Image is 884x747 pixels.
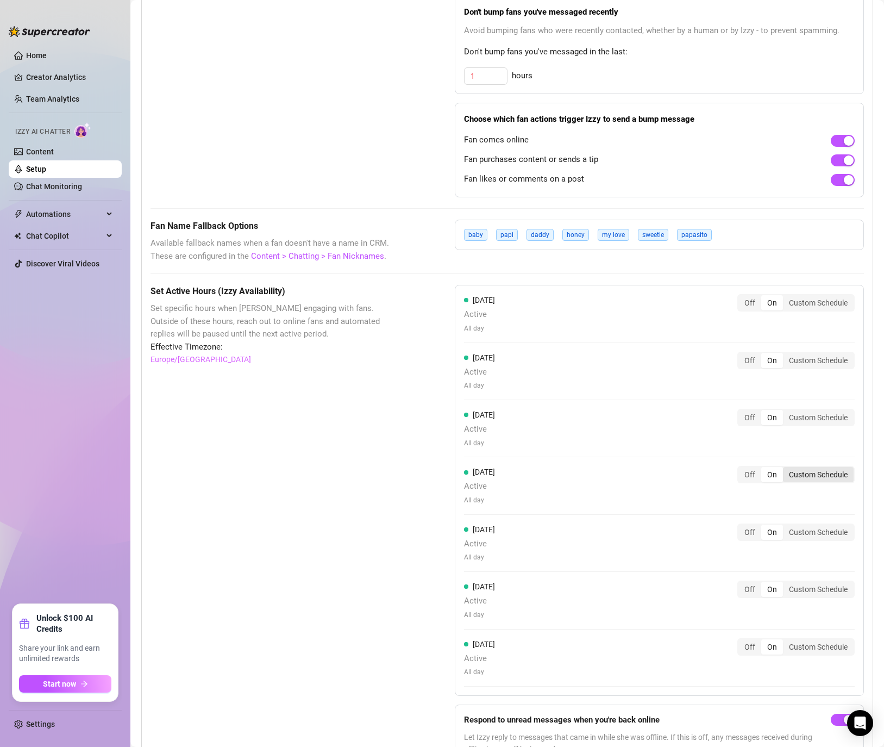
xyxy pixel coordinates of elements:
div: segmented control [737,524,855,541]
img: logo-BBDzfeDw.svg [9,26,90,37]
div: Off [738,353,761,368]
div: Custom Schedule [783,467,854,482]
span: daddy [526,229,554,241]
div: Off [738,467,761,482]
img: AI Chatter [74,122,91,138]
span: Active [464,538,495,551]
span: Active [464,366,495,379]
div: segmented control [737,352,855,369]
span: Share your link and earn unlimited rewards [19,643,111,664]
div: segmented control [737,294,855,312]
span: baby [464,229,487,241]
span: All day [464,552,495,563]
a: Setup [26,165,46,173]
span: Effective Timezone: [151,341,400,354]
span: papi [496,229,518,241]
div: Off [738,295,761,310]
span: papasito [677,229,712,241]
div: segmented control [737,581,855,598]
span: Available fallback names when a fan doesn't have a name in CRM. These are configured in the . [151,237,400,263]
a: Content [26,147,54,156]
div: Open Intercom Messenger [847,710,873,736]
span: All day [464,323,495,334]
span: Active [464,480,495,493]
strong: Don't bump fans you've messaged recently [464,7,618,17]
strong: Unlock $100 AI Credits [36,613,111,634]
div: On [761,410,783,425]
span: All day [464,438,495,449]
span: Active [464,652,495,665]
span: [DATE] [473,582,495,591]
a: Content > Chatting > Fan Nicknames [251,251,384,261]
span: All day [464,495,495,506]
a: Chat Monitoring [26,182,82,191]
a: Discover Viral Videos [26,259,99,268]
div: On [761,525,783,540]
span: Automations [26,206,103,223]
button: Start nowarrow-right [19,675,111,693]
div: Off [738,639,761,655]
a: Home [26,51,47,60]
span: Izzy AI Chatter [15,127,70,137]
h5: Fan Name Fallback Options [151,220,400,233]
span: thunderbolt [14,210,23,219]
span: [DATE] [473,410,495,419]
span: [DATE] [473,353,495,362]
span: [DATE] [473,296,495,304]
span: honey [562,229,589,241]
div: Custom Schedule [783,410,854,425]
span: Fan purchases content or sends a tip [464,153,598,166]
span: Fan likes or comments on a post [464,173,584,186]
div: Custom Schedule [783,353,854,368]
div: Custom Schedule [783,582,854,597]
span: Active [464,595,495,608]
div: Off [738,582,761,597]
img: Chat Copilot [14,232,21,240]
div: Custom Schedule [783,295,854,310]
strong: Respond to unread messages when you're back online [464,715,660,725]
span: sweetie [638,229,668,241]
div: Custom Schedule [783,639,854,655]
div: On [761,639,783,655]
div: segmented control [737,409,855,426]
span: gift [19,618,30,629]
div: Custom Schedule [783,525,854,540]
span: All day [464,667,495,677]
span: [DATE] [473,525,495,534]
div: Off [738,525,761,540]
div: segmented control [737,466,855,483]
a: Creator Analytics [26,69,113,86]
a: Europe/[GEOGRAPHIC_DATA] [151,353,251,365]
h5: Set Active Hours (Izzy Availability) [151,285,400,298]
div: On [761,582,783,597]
span: [DATE] [473,640,495,649]
span: hours [512,70,532,83]
span: Chat Copilot [26,227,103,245]
span: Start now [43,680,76,688]
div: On [761,467,783,482]
span: Active [464,308,495,321]
span: Avoid bumping fans who were recently contacted, whether by a human or by Izzy - to prevent spamming. [464,24,855,38]
span: All day [464,610,495,620]
span: Don't bump fans you've messaged in the last: [464,46,855,59]
span: Active [464,423,495,436]
a: Team Analytics [26,95,79,103]
strong: Choose which fan actions trigger Izzy to send a bump message [464,114,694,124]
div: Off [738,410,761,425]
div: On [761,353,783,368]
span: Fan comes online [464,134,529,147]
div: segmented control [737,638,855,656]
span: arrow-right [80,680,88,688]
span: [DATE] [473,468,495,476]
span: Set specific hours when [PERSON_NAME] engaging with fans. Outside of these hours, reach out to on... [151,302,400,341]
span: All day [464,381,495,391]
a: Settings [26,720,55,729]
span: my love [598,229,629,241]
div: On [761,295,783,310]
